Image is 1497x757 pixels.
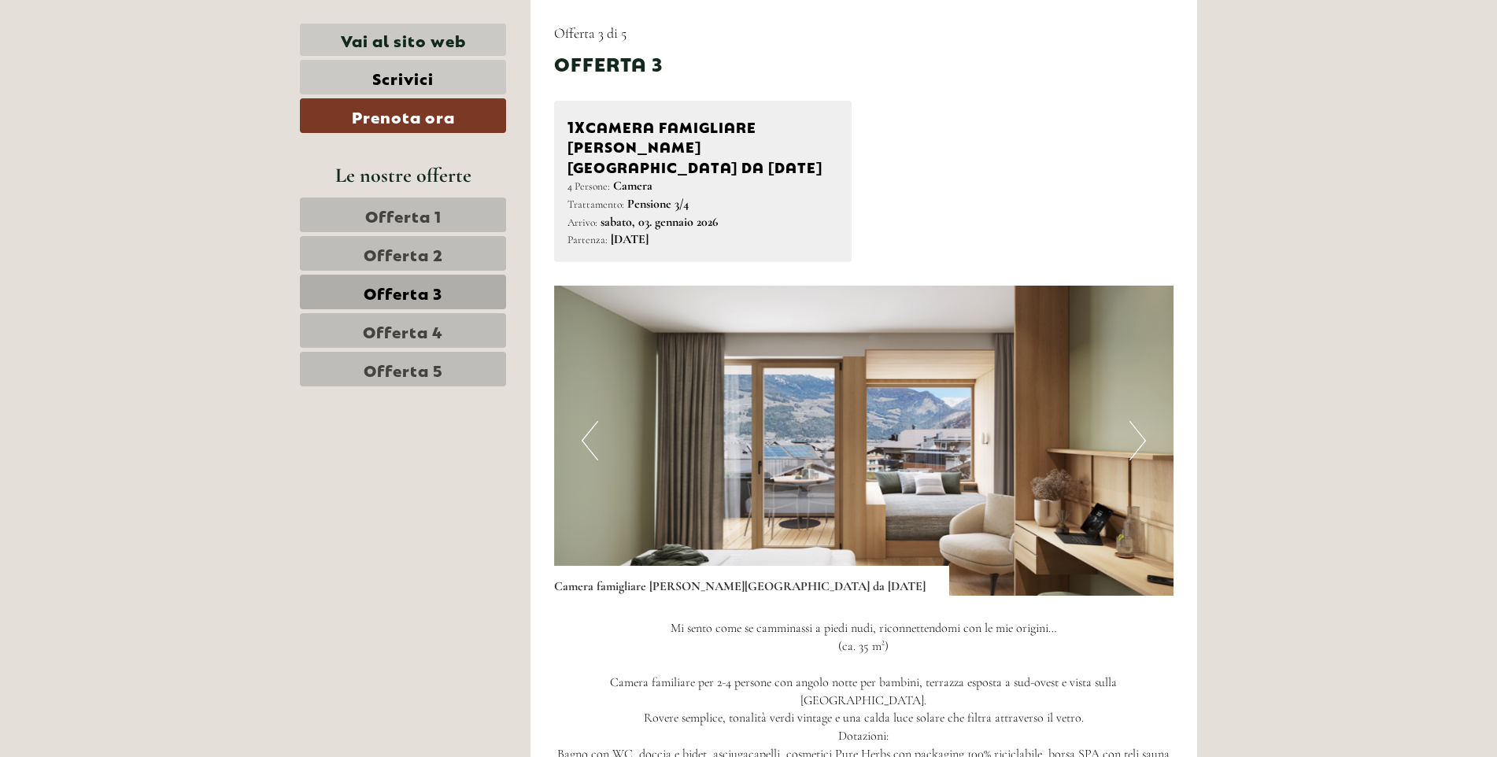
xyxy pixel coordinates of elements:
[300,24,506,56] a: Vai al sito web
[363,319,443,342] span: Offerta 4
[567,233,608,246] small: Partenza:
[364,281,442,303] span: Offerta 3
[1129,421,1146,460] button: Next
[613,178,652,194] b: Camera
[300,161,506,190] div: Le nostre offerte
[627,196,689,212] b: Pensione 3/4
[567,114,839,177] div: Camera famigliare [PERSON_NAME][GEOGRAPHIC_DATA] da [DATE]
[554,50,663,76] div: Offerta 3
[365,204,442,226] span: Offerta 1
[364,242,443,264] span: Offerta 2
[554,24,627,42] span: Offerta 3 di 5
[567,198,624,211] small: Trattamento:
[567,114,586,136] b: 1x
[300,60,506,94] a: Scrivici
[582,421,598,460] button: Previous
[554,566,949,596] div: Camera famigliare [PERSON_NAME][GEOGRAPHIC_DATA] da [DATE]
[611,231,649,247] b: [DATE]
[567,179,610,193] small: 4 Persone:
[554,286,1174,596] img: image
[567,216,597,229] small: Arrivo:
[364,358,443,380] span: Offerta 5
[300,98,506,133] a: Prenota ora
[601,214,718,230] b: sabato, 03. gennaio 2026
